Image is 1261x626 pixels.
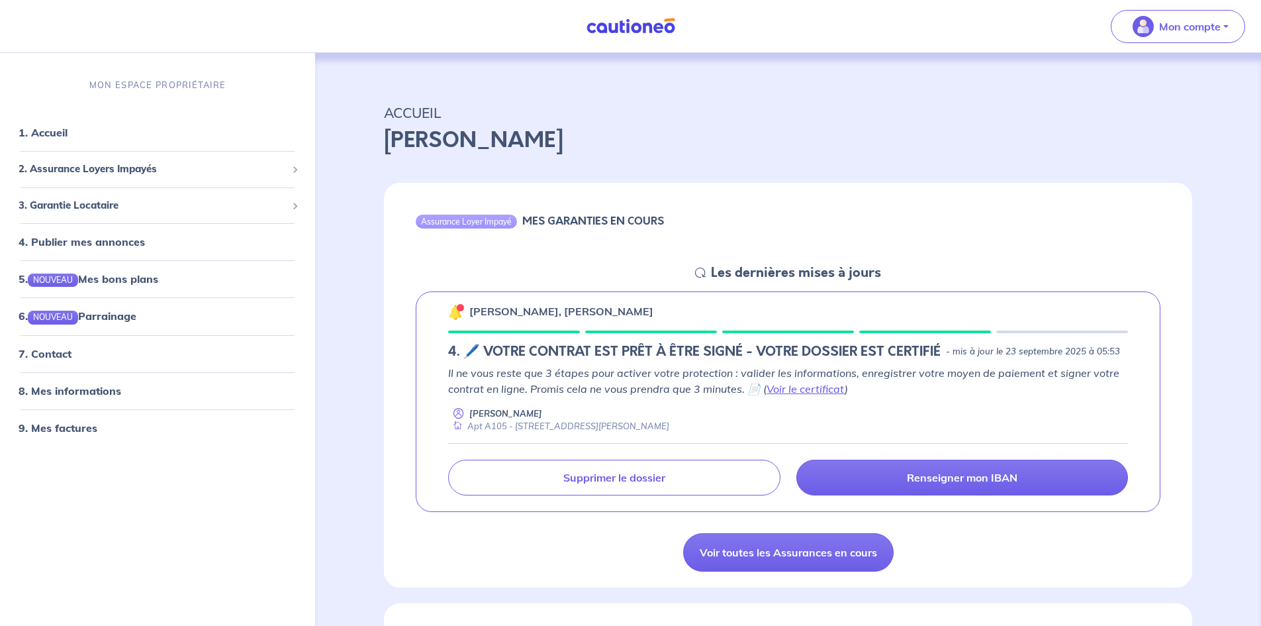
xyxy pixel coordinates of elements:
div: 7. Contact [5,340,310,366]
a: Renseigner mon IBAN [796,460,1128,496]
a: 5.NOUVEAUMes bons plans [19,272,158,286]
div: 1. Accueil [5,119,310,146]
p: - mis à jour le 23 septembre 2025 à 05:53 [946,345,1120,358]
a: 6.NOUVEAUParrainage [19,309,136,323]
img: 🔔 [448,304,464,320]
div: 8. Mes informations [5,377,310,403]
div: 2. Assurance Loyers Impayés [5,156,310,182]
div: state: PAYMENT-METHOD-IN-PROGRESS, Context: NEW,CHOOSE-CERTIFICATE,RELATIONSHIP,LESSOR-DOCUMENTS [448,344,1128,360]
p: Il ne vous reste que 3 étapes pour activer votre protection : valider les informations, enregistr... [448,365,1128,397]
img: illu_account_valid_menu.svg [1133,16,1154,37]
div: 3. Garantie Locataire [5,192,310,218]
div: Assurance Loyer Impayé [416,215,517,228]
p: Mon compte [1159,19,1221,34]
a: 7. Contact [19,346,71,360]
a: 9. Mes factures [19,421,97,434]
p: Supprimer le dossier [563,471,665,484]
div: 4. Publier mes annonces [5,229,310,255]
img: Cautioneo [581,18,680,34]
a: 4. Publier mes annonces [19,235,145,248]
h6: MES GARANTIES EN COURS [522,215,664,227]
div: 5.NOUVEAUMes bons plans [5,266,310,292]
a: 8. Mes informations [19,384,121,397]
p: Renseigner mon IBAN [907,471,1017,484]
p: [PERSON_NAME] [384,125,1192,156]
div: Apt A105 - [STREET_ADDRESS][PERSON_NAME] [448,420,669,433]
a: Voir le certificat [767,382,845,395]
a: 1. Accueil [19,126,68,139]
div: 6.NOUVEAUParrainage [5,303,310,329]
p: [PERSON_NAME] [469,407,542,420]
div: 9. Mes factures [5,414,310,441]
p: [PERSON_NAME], [PERSON_NAME] [469,303,653,319]
a: Supprimer le dossier [448,460,780,496]
button: illu_account_valid_menu.svgMon compte [1111,10,1245,43]
p: MON ESPACE PROPRIÉTAIRE [89,79,226,91]
span: 2. Assurance Loyers Impayés [19,162,287,177]
h5: 4. 🖊️ VOTRE CONTRAT EST PRÊT À ÊTRE SIGNÉ - VOTRE DOSSIER EST CERTIFIÉ [448,344,941,360]
p: ACCUEIL [384,101,1192,125]
a: Voir toutes les Assurances en cours [683,533,894,572]
h5: Les dernières mises à jours [711,265,881,281]
span: 3. Garantie Locataire [19,197,287,213]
